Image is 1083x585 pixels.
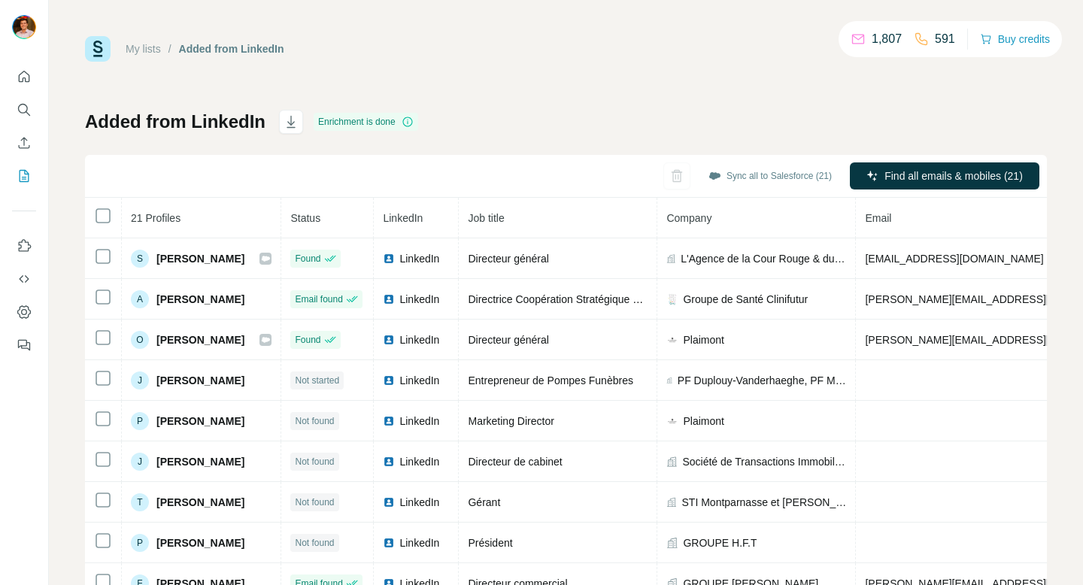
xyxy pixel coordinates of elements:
span: Marketing Director [468,415,554,427]
span: Gérant [468,496,500,508]
span: Found [295,333,320,347]
span: [PERSON_NAME] [156,332,244,347]
img: company-logo [666,334,678,346]
button: Quick start [12,63,36,90]
div: O [131,331,149,349]
span: [PERSON_NAME] [156,251,244,266]
span: [PERSON_NAME] [156,495,244,510]
img: LinkedIn logo [383,537,395,549]
button: My lists [12,162,36,189]
button: Enrich CSV [12,129,36,156]
div: S [131,250,149,268]
img: LinkedIn logo [383,293,395,305]
li: / [168,41,171,56]
img: LinkedIn logo [383,334,395,346]
div: J [131,453,149,471]
img: company-logo [666,415,678,427]
span: 21 Profiles [131,212,180,224]
p: 1,807 [872,30,902,48]
span: [PERSON_NAME] [156,373,244,388]
span: LinkedIn [399,373,439,388]
div: Enrichment is done [314,113,418,131]
span: Groupe de Santé Clinifutur [683,292,808,307]
span: Président [468,537,512,549]
img: Avatar [12,15,36,39]
img: company-logo [666,293,678,305]
span: Plaimont [683,332,724,347]
button: Use Surfe on LinkedIn [12,232,36,259]
span: Email found [295,292,342,306]
img: LinkedIn logo [383,496,395,508]
div: T [131,493,149,511]
span: Find all emails & mobiles (21) [884,168,1023,183]
img: Surfe Logo [85,36,111,62]
span: Plaimont [683,414,724,429]
a: My lists [126,43,161,55]
span: LinkedIn [399,292,439,307]
span: Not found [295,455,334,468]
img: LinkedIn logo [383,374,395,386]
span: LinkedIn [399,495,439,510]
span: Directrice Coopération Stratégique et Communication [468,293,717,305]
div: A [131,290,149,308]
span: LinkedIn [383,212,423,224]
div: P [131,412,149,430]
div: Added from LinkedIn [179,41,284,56]
span: GROUPE H.F.T [683,535,757,550]
span: Entrepreneur de Pompes Funèbres [468,374,633,386]
span: [PERSON_NAME] [156,454,244,469]
span: Directeur général [468,253,548,265]
span: Directeur de cabinet [468,456,562,468]
span: LinkedIn [399,251,439,266]
div: J [131,371,149,389]
span: LinkedIn [399,454,439,469]
span: Email [865,212,891,224]
span: LinkedIn [399,535,439,550]
span: Société de Transactions Immobilières [682,454,846,469]
span: Not started [295,374,339,387]
button: Search [12,96,36,123]
span: Directeur général [468,334,548,346]
span: Status [290,212,320,224]
span: L'Agence de la Cour Rouge & du Quai Gorin [681,251,846,266]
button: Dashboard [12,299,36,326]
span: PF Duplouy-Vanderhaeghe, PF Marquettoises, PF [PERSON_NAME] [678,373,847,388]
span: Not found [295,496,334,509]
img: LinkedIn logo [383,415,395,427]
span: [EMAIL_ADDRESS][DOMAIN_NAME] [865,253,1043,265]
span: Found [295,252,320,265]
p: 591 [935,30,955,48]
h1: Added from LinkedIn [85,110,265,134]
span: Company [666,212,711,224]
span: STI Montparnasse et [PERSON_NAME] [682,495,847,510]
button: Feedback [12,332,36,359]
span: [PERSON_NAME] [156,292,244,307]
span: [PERSON_NAME] [156,414,244,429]
span: Not found [295,414,334,428]
img: LinkedIn logo [383,253,395,265]
span: [PERSON_NAME] [156,535,244,550]
span: Job title [468,212,504,224]
span: LinkedIn [399,332,439,347]
div: P [131,534,149,552]
img: LinkedIn logo [383,456,395,468]
span: Not found [295,536,334,550]
button: Sync all to Salesforce (21) [698,165,842,187]
button: Use Surfe API [12,265,36,292]
button: Buy credits [980,29,1050,50]
button: Find all emails & mobiles (21) [850,162,1039,189]
span: LinkedIn [399,414,439,429]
